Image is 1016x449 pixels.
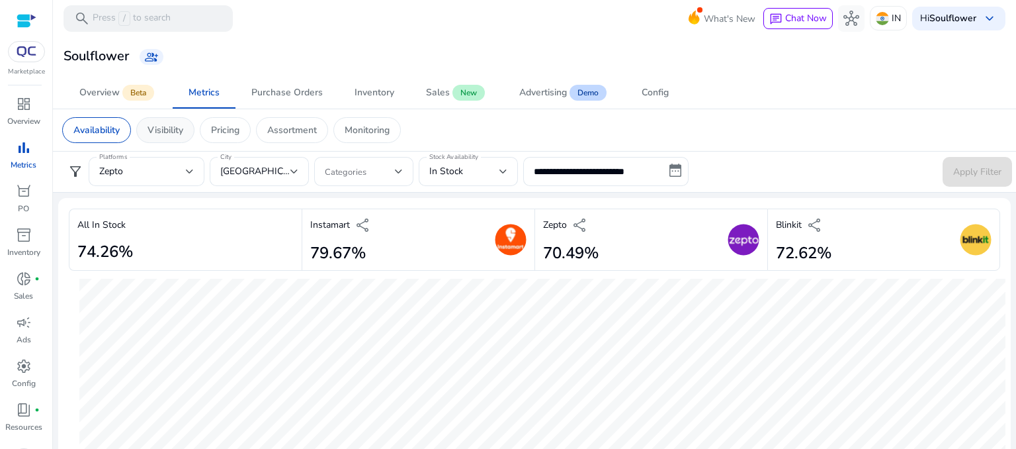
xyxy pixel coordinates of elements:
[642,88,669,97] div: Config
[5,421,42,433] p: Resources
[982,11,997,26] span: keyboard_arrow_down
[572,217,588,233] span: share
[220,165,314,177] span: [GEOGRAPHIC_DATA]
[452,85,485,101] span: New
[17,334,31,346] p: Ads
[140,49,163,65] a: group_add
[16,358,32,374] span: settings
[16,271,32,287] span: donut_small
[426,88,450,97] div: Sales
[920,14,976,23] p: Hi
[807,217,823,233] span: share
[73,123,120,137] p: Availability
[7,115,40,127] p: Overview
[838,5,865,32] button: hub
[34,276,40,281] span: fiber_manual_record
[519,88,567,97] div: Advertising
[251,88,323,97] div: Purchase Orders
[16,227,32,243] span: inventory_2
[543,218,567,232] p: Zepto
[310,218,350,232] p: Instamart
[776,244,831,263] h2: 72.62%
[99,152,127,162] mat-label: Platforms
[345,123,390,137] p: Monitoring
[769,13,783,26] span: chat
[18,203,29,215] p: PO
[67,164,83,179] span: filter_alt
[14,290,33,302] p: Sales
[7,246,40,258] p: Inventory
[122,85,154,101] span: Beta
[16,402,32,418] span: book_4
[704,7,755,30] span: What's New
[74,11,90,26] span: search
[267,123,317,137] p: Assortment
[63,48,129,64] h3: Soulflower
[16,96,32,112] span: dashboard
[429,165,463,177] span: In Stock
[892,7,901,30] p: IN
[93,11,171,26] p: Press to search
[12,377,36,389] p: Config
[929,12,976,25] b: Soulflower
[785,12,827,25] span: Chat Now
[79,88,120,97] div: Overview
[429,152,478,162] mat-label: Stock Availability
[77,242,133,262] h2: 74.26%
[145,50,158,64] span: group_add
[8,67,45,77] p: Marketplace
[876,12,889,25] img: in.svg
[11,159,36,171] p: Metrics
[16,183,32,199] span: orders
[189,88,220,97] div: Metrics
[776,218,802,232] p: Blinkit
[220,152,232,162] mat-label: City
[570,85,607,101] span: Demo
[16,315,32,330] span: campaign
[843,11,859,26] span: hub
[543,244,599,263] h2: 70.49%
[77,218,126,232] p: All In Stock
[16,140,32,156] span: bar_chart
[118,11,130,26] span: /
[148,123,183,137] p: Visibility
[15,46,38,57] img: QC-logo.svg
[355,88,394,97] div: Inventory
[355,217,371,233] span: share
[211,123,239,137] p: Pricing
[99,165,123,177] span: Zepto
[310,244,371,263] h2: 79.67%
[763,8,833,29] button: chatChat Now
[34,407,40,413] span: fiber_manual_record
